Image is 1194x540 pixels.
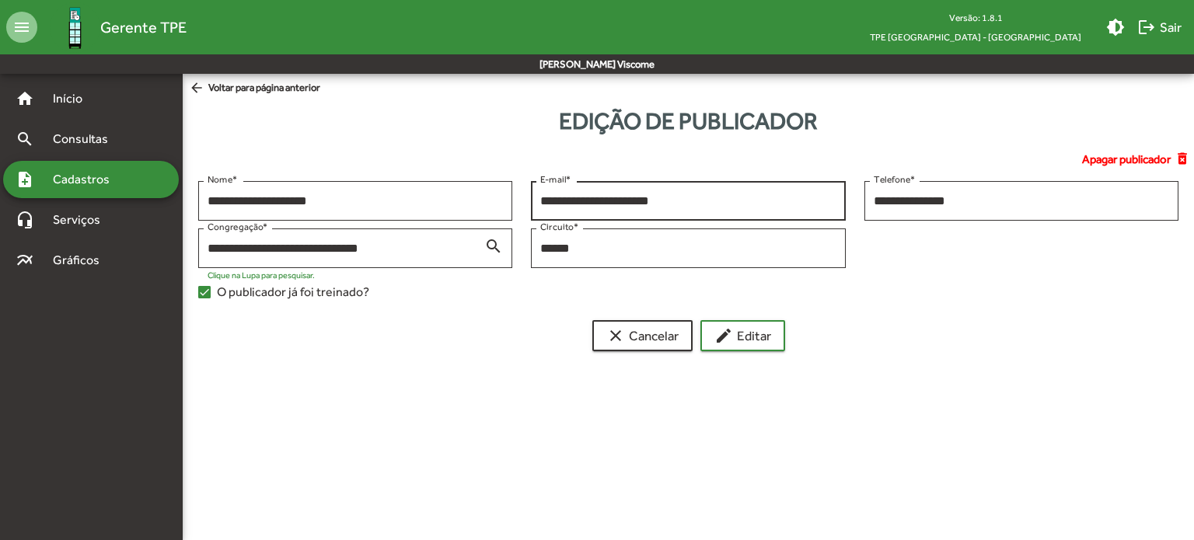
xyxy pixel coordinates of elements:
[16,170,34,189] mat-icon: note_add
[857,27,1094,47] span: TPE [GEOGRAPHIC_DATA] - [GEOGRAPHIC_DATA]
[1082,151,1171,169] span: Apagar publicador
[606,326,625,345] mat-icon: clear
[189,80,208,97] mat-icon: arrow_back
[1137,13,1182,41] span: Sair
[44,130,128,148] span: Consultas
[183,103,1194,138] div: Edição de publicador
[217,283,369,301] span: O publicador já foi treinado?
[1137,18,1156,37] mat-icon: logout
[44,170,130,189] span: Cadastros
[16,251,34,270] mat-icon: multiline_chart
[44,211,121,229] span: Serviços
[189,80,320,97] span: Voltar para página anterior
[484,236,503,255] mat-icon: search
[857,8,1094,27] div: Versão: 1.8.1
[37,2,187,53] a: Gerente TPE
[714,326,733,345] mat-icon: edit
[50,2,100,53] img: Logo
[44,89,105,108] span: Início
[208,270,315,280] mat-hint: Clique na Lupa para pesquisar.
[714,322,771,350] span: Editar
[1175,151,1194,168] mat-icon: delete_forever
[100,15,187,40] span: Gerente TPE
[1131,13,1188,41] button: Sair
[6,12,37,43] mat-icon: menu
[44,251,120,270] span: Gráficos
[1106,18,1125,37] mat-icon: brightness_medium
[16,89,34,108] mat-icon: home
[606,322,679,350] span: Cancelar
[16,130,34,148] mat-icon: search
[592,320,693,351] button: Cancelar
[700,320,785,351] button: Editar
[16,211,34,229] mat-icon: headset_mic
